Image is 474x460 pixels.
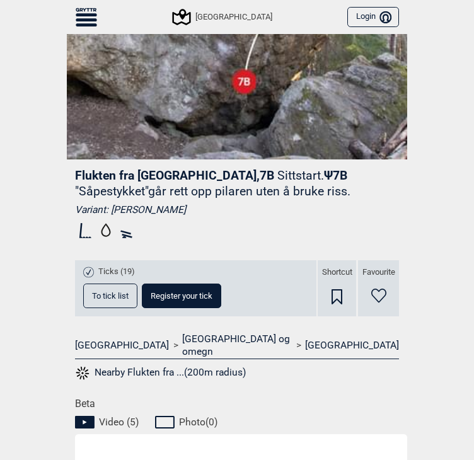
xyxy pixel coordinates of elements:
[75,204,399,216] div: Variant: [PERSON_NAME]
[75,333,399,359] nav: > >
[305,339,399,352] a: [GEOGRAPHIC_DATA]
[318,260,356,316] div: Shortcut
[98,267,135,277] span: Ticks (19)
[75,168,274,183] span: Flukten fra [GEOGRAPHIC_DATA] , 7B
[174,9,272,25] div: [GEOGRAPHIC_DATA]
[83,284,137,308] button: To tick list
[277,168,324,183] p: Sittstart.
[182,333,292,359] a: [GEOGRAPHIC_DATA] og omegn
[75,339,169,352] a: [GEOGRAPHIC_DATA]
[347,7,399,28] button: Login
[151,292,212,300] span: Register your tick
[75,184,350,198] p: "Såpestykket"går rett opp pilaren uten å bruke riss.
[179,416,217,428] span: Photo ( 0 )
[75,168,350,198] span: Ψ 7B
[142,284,221,308] button: Register your tick
[99,416,139,428] span: Video ( 5 )
[362,267,395,278] span: Favourite
[92,292,129,300] span: To tick list
[75,365,246,381] button: Nearby Flukten fra ...(200m radius)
